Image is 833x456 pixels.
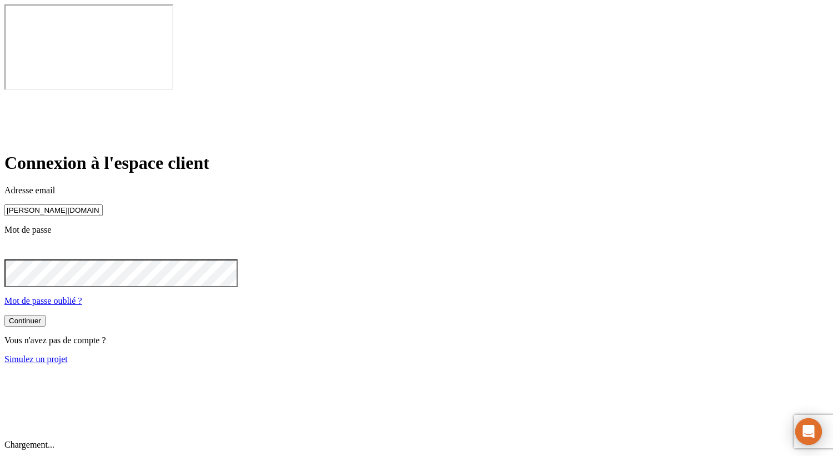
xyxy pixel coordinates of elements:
p: Adresse email [4,186,829,196]
div: Ouvrir le Messenger Intercom [795,418,822,445]
a: Mot de passe oublié ? [4,296,82,305]
div: Continuer [9,317,41,325]
h1: Connexion à l'espace client [4,153,829,173]
button: Continuer [4,315,46,327]
p: Vous n'avez pas de compte ? [4,335,829,345]
p: Chargement... [4,440,829,450]
p: Mot de passe [4,225,829,235]
a: Simulez un projet [4,354,68,364]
